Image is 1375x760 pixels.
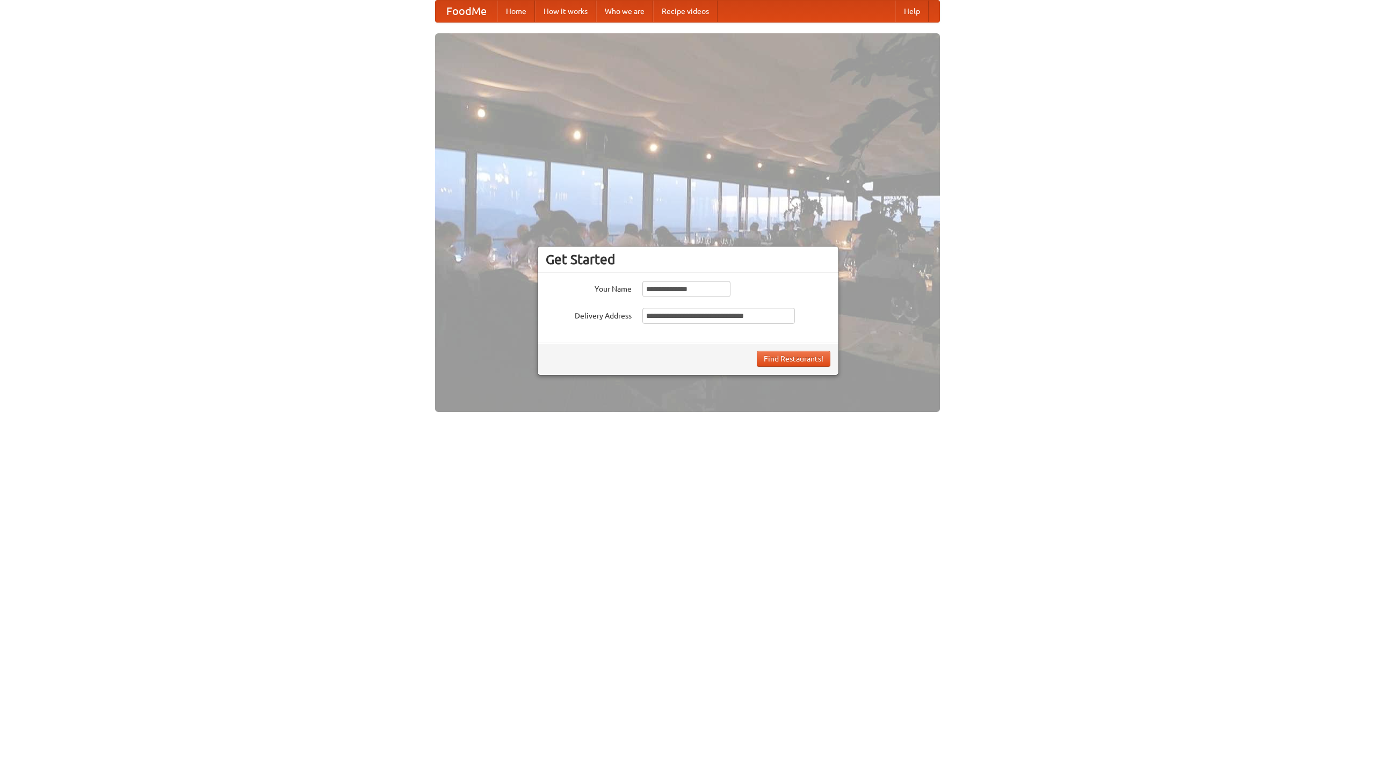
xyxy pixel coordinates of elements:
button: Find Restaurants! [757,351,830,367]
a: FoodMe [436,1,497,22]
label: Your Name [546,281,632,294]
a: Who we are [596,1,653,22]
a: Home [497,1,535,22]
label: Delivery Address [546,308,632,321]
a: Help [895,1,929,22]
h3: Get Started [546,251,830,267]
a: Recipe videos [653,1,718,22]
a: How it works [535,1,596,22]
